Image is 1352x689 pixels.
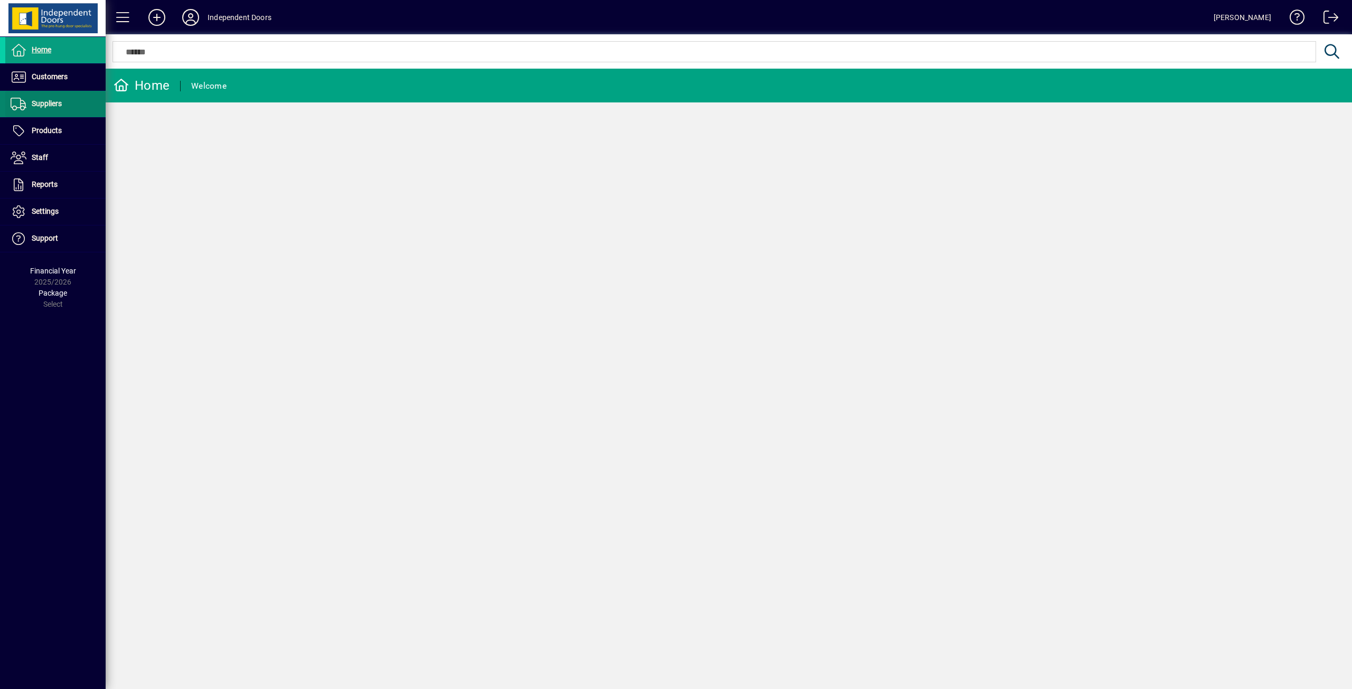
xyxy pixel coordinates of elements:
[5,91,106,117] a: Suppliers
[114,77,170,94] div: Home
[1316,2,1339,36] a: Logout
[32,126,62,135] span: Products
[1214,9,1271,26] div: [PERSON_NAME]
[5,225,106,252] a: Support
[32,234,58,242] span: Support
[5,172,106,198] a: Reports
[30,267,76,275] span: Financial Year
[208,9,271,26] div: Independent Doors
[32,99,62,108] span: Suppliers
[32,180,58,188] span: Reports
[5,199,106,225] a: Settings
[1282,2,1305,36] a: Knowledge Base
[5,64,106,90] a: Customers
[32,153,48,162] span: Staff
[140,8,174,27] button: Add
[32,207,59,215] span: Settings
[5,118,106,144] a: Products
[174,8,208,27] button: Profile
[39,289,67,297] span: Package
[32,45,51,54] span: Home
[5,145,106,171] a: Staff
[191,78,227,95] div: Welcome
[32,72,68,81] span: Customers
